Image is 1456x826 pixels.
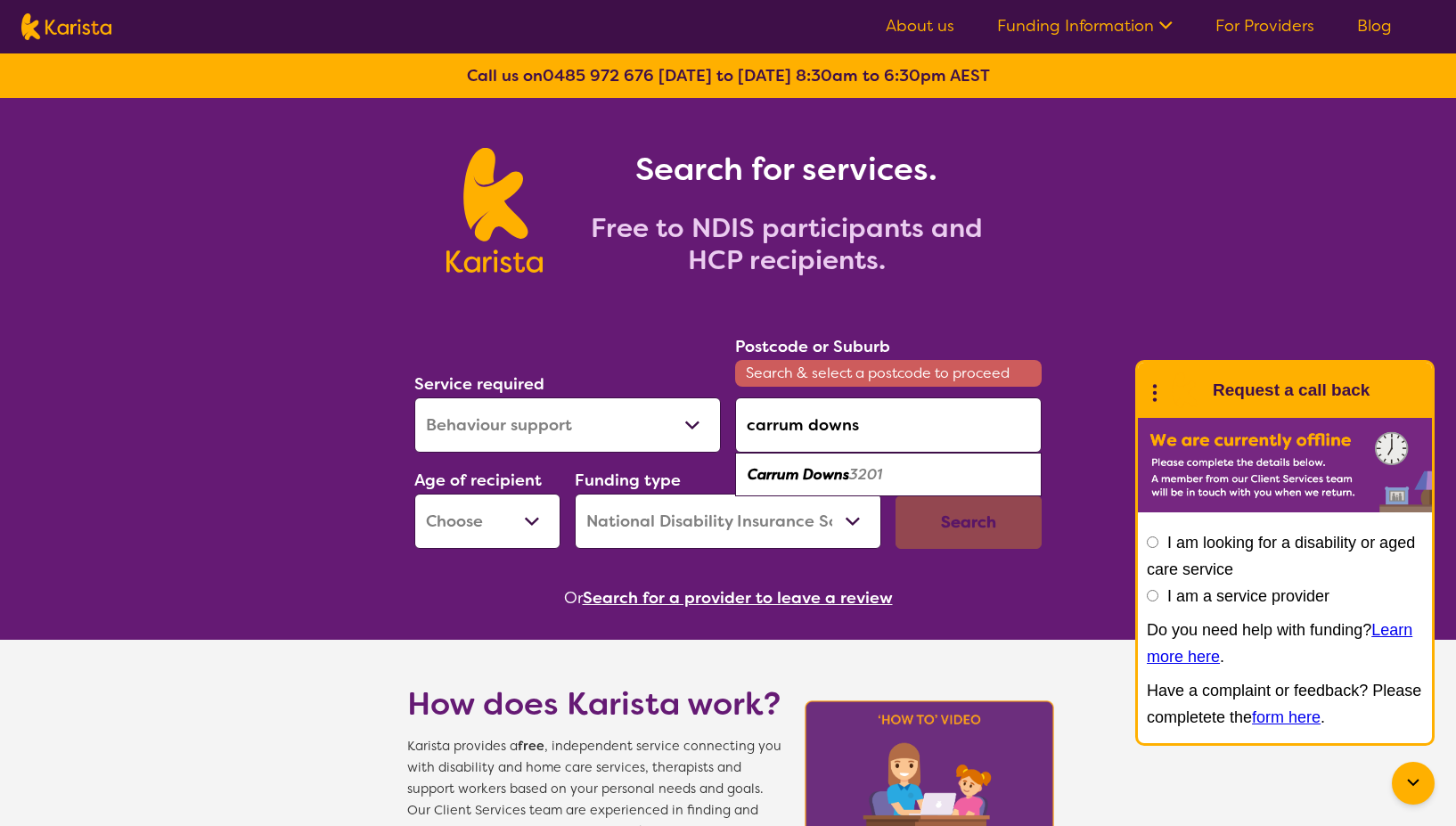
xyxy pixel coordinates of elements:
label: I am looking for a disability or aged care service [1147,534,1415,578]
b: Call us on [DATE] to [DATE] 8:30am to 6:30pm AEST [467,65,990,86]
p: Do you need help with funding? . [1147,617,1423,670]
span: Search & select a postcode to proceed [735,360,1042,387]
a: Blog [1357,15,1392,37]
label: I am a service provider [1167,587,1329,605]
a: About us [886,15,954,37]
label: Service required [414,373,544,395]
input: Type [735,397,1042,453]
a: Funding Information [997,15,1173,37]
h2: Free to NDIS participants and HCP recipients. [564,212,1010,276]
a: For Providers [1215,15,1314,37]
label: Age of recipient [414,470,542,491]
a: form here [1252,708,1321,726]
h1: How does Karista work? [407,683,781,725]
h1: Search for services. [564,148,1010,191]
div: Carrum Downs 3201 [744,458,1033,492]
h1: Request a call back [1213,377,1370,404]
img: Karista offline chat form to request call back [1138,418,1432,512]
img: Karista logo [21,13,111,40]
img: Karista logo [446,148,542,273]
em: Carrum Downs [748,465,849,484]
img: Karista [1166,372,1202,408]
a: 0485 972 676 [543,65,654,86]
span: Or [564,585,583,611]
label: Postcode or Suburb [735,336,890,357]
label: Funding type [575,470,681,491]
b: free [518,738,544,755]
em: 3201 [849,465,882,484]
p: Have a complaint or feedback? Please completete the . [1147,677,1423,731]
button: Search for a provider to leave a review [583,585,893,611]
